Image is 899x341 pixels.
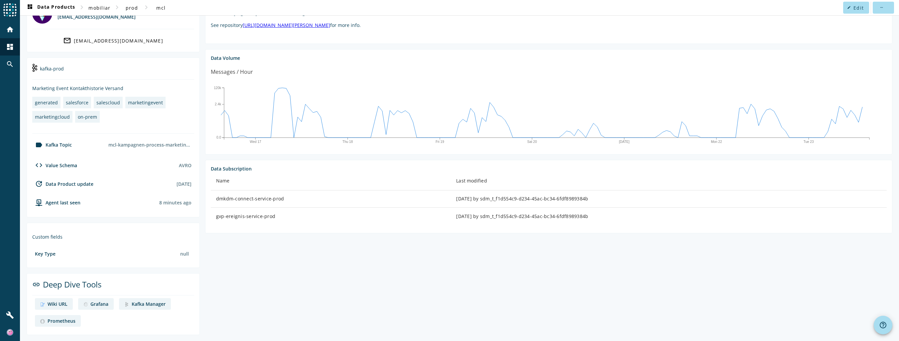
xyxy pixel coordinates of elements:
[879,321,887,329] mat-icon: help_outline
[6,43,14,51] mat-icon: dashboard
[124,302,129,307] img: deep dive image
[40,302,45,307] img: deep dive image
[32,64,37,72] img: kafka-prod
[23,2,78,14] button: Data Products
[74,38,163,44] div: [EMAIL_ADDRESS][DOMAIN_NAME]
[436,140,444,144] text: Fri 19
[243,22,330,28] a: [URL][DOMAIN_NAME][PERSON_NAME]
[126,5,138,11] span: prod
[35,161,43,169] mat-icon: code
[179,162,192,169] div: AVRO
[250,140,261,144] text: Wed 17
[32,198,80,206] div: agent-env-prod
[211,166,887,172] div: Data Subscription
[106,139,194,151] div: mcl-kampagnen-process-marketingevent-v2-prod
[83,302,88,307] img: deep dive image
[211,68,253,76] div: Messages / Hour
[32,63,194,80] div: kafka-prod
[48,301,67,307] div: Wiki URL
[6,60,14,68] mat-icon: search
[214,86,221,89] text: 120k
[804,140,814,144] text: Tue 23
[6,26,14,34] mat-icon: home
[216,195,446,202] div: dmkdm-connect-service-prod
[26,4,34,12] mat-icon: dashboard
[178,248,192,260] div: null
[88,5,110,11] span: mobiliar
[527,140,537,144] text: Sat 20
[121,2,142,14] button: prod
[6,311,14,319] mat-icon: build
[847,6,851,9] mat-icon: edit
[35,251,56,257] div: Key Type
[86,2,113,14] button: mobiliar
[853,5,864,11] span: Edit
[211,22,887,28] p: See repository for more info.
[78,298,114,310] a: deep dive imageGrafana
[342,140,353,144] text: Thu 18
[177,181,192,187] div: [DATE]
[58,14,136,20] div: [EMAIL_ADDRESS][DOMAIN_NAME]
[35,180,43,188] mat-icon: update
[90,301,108,307] div: Grafana
[132,301,166,307] div: Kafka Manager
[78,3,86,11] mat-icon: chevron_right
[63,37,71,45] mat-icon: mail_outline
[3,3,17,17] img: spoud-logo.svg
[156,5,166,11] span: mcl
[451,190,887,208] td: [DATE] by sdm_t_f1d554c9-d234-45ac-bc34-6fdf8989384b
[128,99,163,106] div: marketingevent
[451,208,887,225] td: [DATE] by sdm_t_f1d554c9-d234-45ac-bc34-6fdf8989384b
[32,35,194,47] a: [EMAIL_ADDRESS][DOMAIN_NAME]
[40,319,45,324] img: deep dive image
[159,199,192,206] div: Agents typically reports every 15min to 1h
[113,3,121,11] mat-icon: chevron_right
[711,140,722,144] text: Mon 22
[32,85,194,91] div: Marketing Event Kontakthistorie Versand
[32,161,77,169] div: Value Schema
[32,141,72,149] div: Kafka Topic
[216,136,221,139] text: 0.0
[843,2,869,14] button: Edit
[451,172,887,190] th: Last modified
[215,102,221,106] text: 2.4k
[619,140,630,144] text: [DATE]
[32,279,194,295] div: Deep Dive Tools
[32,180,93,188] div: Data Product update
[96,99,120,106] div: salescloud
[211,172,451,190] th: Name
[35,114,70,120] div: marketingcloud
[119,298,171,310] a: deep dive imageKafka Manager
[26,4,75,12] span: Data Products
[35,141,43,149] mat-icon: label
[216,213,446,220] div: gvp-ereignis-service-prod
[32,234,194,240] div: Custom fields
[7,329,13,336] img: e963a35b2d4f2be2cd08818722ff34cc
[32,281,40,288] mat-icon: link
[150,2,172,14] button: mcl
[35,315,81,327] a: deep dive imagePrometheus
[35,298,73,310] a: deep dive imageWiki URL
[48,318,75,324] div: Prometheus
[142,3,150,11] mat-icon: chevron_right
[211,55,887,61] div: Data Volume
[78,114,97,120] div: on-prem
[879,6,883,9] mat-icon: more_horiz
[35,99,58,106] div: generated
[66,99,88,106] div: salesforce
